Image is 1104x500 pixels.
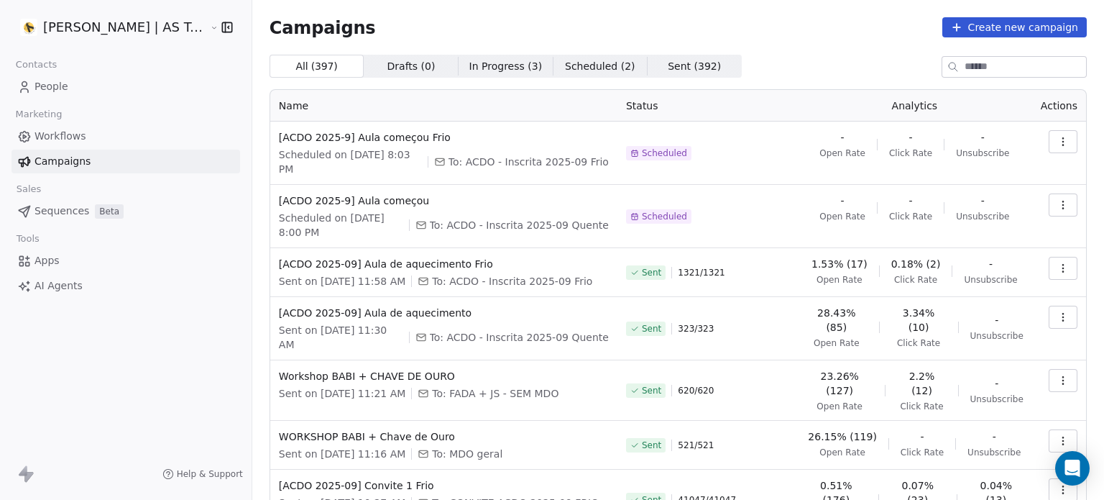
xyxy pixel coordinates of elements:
[387,59,436,74] span: Drafts ( 0 )
[432,386,558,401] span: To: FADA + JS - SEM MDO
[34,204,89,219] span: Sequences
[970,394,1023,405] span: Unsubscribe
[889,147,932,159] span: Click Rate
[678,267,724,278] span: 1321 / 1321
[819,147,865,159] span: Open Rate
[678,323,714,335] span: 323 / 323
[11,274,240,298] a: AI Agents
[897,369,946,398] span: 2.2% (12)
[11,150,240,173] a: Campaigns
[642,147,687,159] span: Scheduled
[279,478,609,493] span: [ACDO 2025-09] Convite 1 Frio
[816,401,862,412] span: Open Rate
[993,429,996,444] span: -
[34,253,60,268] span: Apps
[909,194,913,208] span: -
[270,90,617,122] th: Name
[469,59,543,74] span: In Progress ( 3 )
[34,79,68,94] span: People
[430,330,609,345] span: To: ACDO - Inscrita 2025-09 Quente
[981,194,985,208] span: -
[279,130,609,145] span: [ACDO 2025-9] Aula começou Frio
[279,323,403,352] span: Sent on [DATE] 11:30 AM
[841,130,845,145] span: -
[808,429,876,444] span: 26.15% (119)
[279,194,609,208] span: [ACDO 2025-9] Aula começou
[989,257,993,271] span: -
[11,124,240,148] a: Workflows
[678,440,714,451] span: 521 / 521
[668,59,721,74] span: Sent ( 392 )
[920,429,924,444] span: -
[279,386,405,401] span: Sent on [DATE] 11:21 AM
[642,267,661,278] span: Sent
[678,385,714,396] span: 620 / 620
[642,440,661,451] span: Sent
[900,401,943,412] span: Click Rate
[565,59,635,74] span: Scheduled ( 2 )
[956,147,1009,159] span: Unsubscribe
[819,447,865,458] span: Open Rate
[279,257,609,271] span: [ACDO 2025-09] Aula de aquecimento Frio
[1055,451,1090,486] div: Open Intercom Messenger
[432,447,502,461] span: To: MDO geral
[95,204,124,219] span: Beta
[34,278,83,294] span: AI Agents
[894,274,937,286] span: Click Rate
[432,274,592,288] span: To: ACDO - Inscrita 2025-09 Frio
[970,330,1023,342] span: Unsubscribe
[20,19,37,36] img: Logo%202022%20quad.jpg
[448,155,609,169] span: To: ACDO - Inscrita 2025-09 Frio
[270,17,376,37] span: Campaigns
[43,18,206,37] span: [PERSON_NAME] | AS Treinamentos
[819,211,865,222] span: Open Rate
[995,313,998,327] span: -
[806,306,868,335] span: 28.43% (85)
[17,15,199,40] button: [PERSON_NAME] | AS Treinamentos
[34,154,91,169] span: Campaigns
[967,447,1021,458] span: Unsubscribe
[891,306,947,335] span: 3.34% (10)
[34,129,86,144] span: Workflows
[901,447,944,458] span: Click Rate
[964,274,1017,286] span: Unsubscribe
[1032,90,1086,122] th: Actions
[279,306,609,320] span: [ACDO 2025-09] Aula de aquecimento
[279,447,405,461] span: Sent on [DATE] 11:16 AM
[177,468,243,480] span: Help & Support
[956,211,1009,222] span: Unsubscribe
[981,130,985,145] span: -
[816,274,862,286] span: Open Rate
[11,75,240,99] a: People
[642,385,661,396] span: Sent
[279,147,422,176] span: Scheduled on [DATE] 8:03 PM
[11,199,240,223] a: SequencesBeta
[806,369,874,398] span: 23.26% (127)
[279,429,609,444] span: WORKSHOP BABI + Chave de Ouro
[814,337,860,349] span: Open Rate
[279,274,405,288] span: Sent on [DATE] 11:58 AM
[942,17,1087,37] button: Create new campaign
[10,178,47,200] span: Sales
[162,468,243,480] a: Help & Support
[9,104,68,125] span: Marketing
[909,130,913,145] span: -
[811,257,868,271] span: 1.53% (17)
[995,376,998,391] span: -
[897,337,940,349] span: Click Rate
[889,211,932,222] span: Click Rate
[11,249,240,273] a: Apps
[10,228,45,250] span: Tools
[9,54,63,76] span: Contacts
[891,257,941,271] span: 0.18% (2)
[642,323,661,335] span: Sent
[797,90,1032,122] th: Analytics
[430,218,609,232] span: To: ACDO - Inscrita 2025-09 Quente
[279,369,609,383] span: Workshop BABI + CHAVE DE OURO
[617,90,797,122] th: Status
[642,211,687,222] span: Scheduled
[841,194,845,208] span: -
[279,211,403,240] span: Scheduled on [DATE] 8:00 PM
